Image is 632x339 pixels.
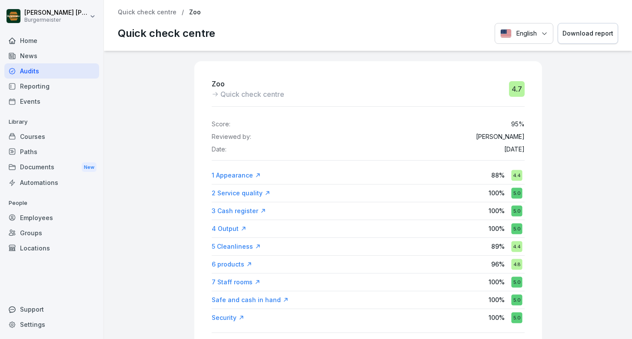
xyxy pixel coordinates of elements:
a: Courses [4,129,99,144]
a: 7 Staff rooms [212,278,260,286]
a: Employees [4,210,99,225]
a: Groups [4,225,99,240]
p: Score: [212,121,230,128]
p: 100 % [489,313,505,322]
a: DocumentsNew [4,159,99,175]
a: Audits [4,63,99,79]
div: New [82,162,96,172]
div: 4.4 [511,241,522,252]
p: 100 % [489,188,505,197]
p: Zoo [212,79,284,89]
p: People [4,196,99,210]
p: English [516,29,537,39]
a: Locations [4,240,99,256]
p: 100 % [489,295,505,304]
img: English [500,29,512,38]
a: Paths [4,144,99,159]
div: 4.7 [509,81,525,97]
p: Library [4,115,99,129]
a: Safe and cash in hand [212,296,289,304]
div: 5.0 [511,188,522,198]
a: 3 Cash register [212,207,266,215]
a: Events [4,94,99,109]
div: Download report [562,29,613,38]
a: Automations [4,175,99,190]
a: Reporting [4,79,99,94]
p: 96 % [491,260,505,269]
a: 1 Appearance [212,171,261,180]
p: 100 % [489,206,505,215]
p: 100 % [489,277,505,286]
p: 95 % [511,121,525,128]
p: Reviewed by: [212,133,251,141]
button: Download report [558,23,618,44]
p: Burgermeister [24,17,88,23]
p: 100 % [489,224,505,233]
a: 5 Cleanliness [212,242,261,251]
p: Zoo [189,9,201,16]
p: 88 % [491,171,505,180]
div: Documents [4,159,99,175]
a: 4 Output [212,224,246,233]
p: [PERSON_NAME] [PERSON_NAME] [24,9,88,16]
a: News [4,48,99,63]
div: 5.0 [511,294,522,305]
button: Language [495,23,553,44]
p: [PERSON_NAME] [476,133,525,141]
p: Date: [212,146,226,153]
a: Home [4,33,99,48]
div: 4.4 [511,170,522,181]
p: Quick check centre [220,89,284,99]
p: / [182,9,184,16]
p: Quick check centre [118,26,215,41]
p: [DATE] [504,146,525,153]
div: 4.8 [511,259,522,270]
div: 5.0 [511,312,522,323]
div: 5.0 [511,205,522,216]
a: Quick check centre [118,9,176,16]
div: 5.0 [511,223,522,234]
a: 6 products [212,260,252,269]
a: Security [212,313,244,322]
div: 5.0 [511,276,522,287]
p: 89 % [491,242,505,251]
a: Settings [4,317,99,332]
a: 2 Service quality [212,189,270,197]
div: Support [4,302,99,317]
